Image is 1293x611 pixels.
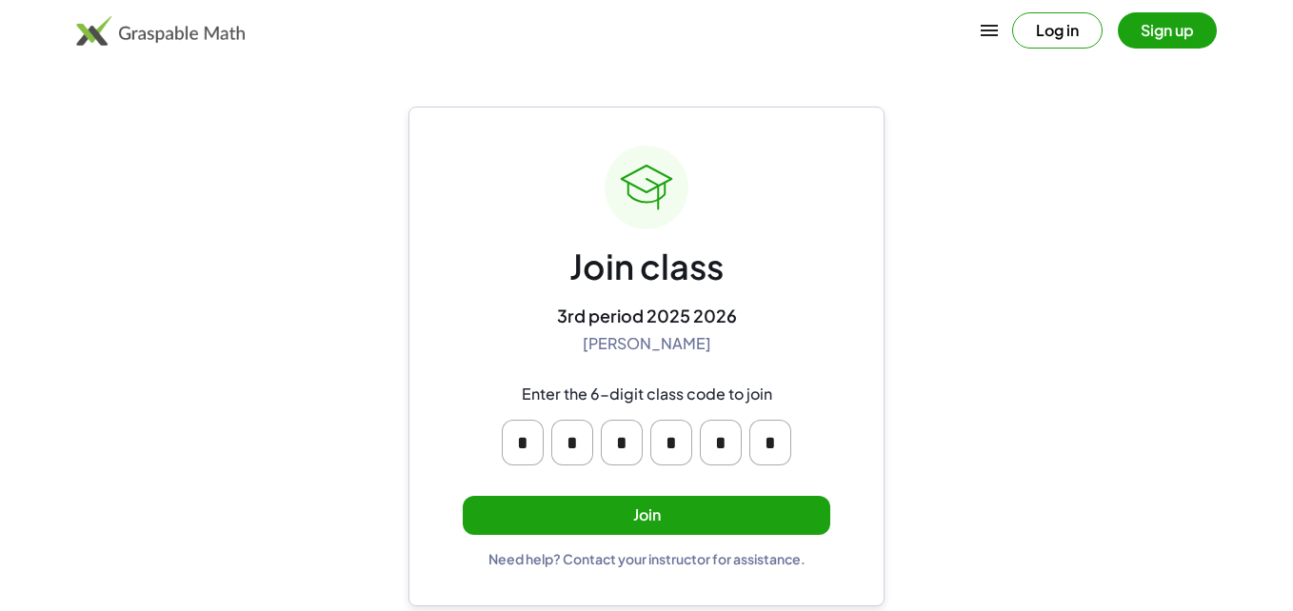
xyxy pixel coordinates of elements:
[569,245,724,289] div: Join class
[749,420,791,465] input: Please enter OTP character 6
[463,496,830,535] button: Join
[488,550,806,567] div: Need help? Contact your instructor for assistance.
[583,334,711,354] div: [PERSON_NAME]
[1118,12,1217,49] button: Sign up
[650,420,692,465] input: Please enter OTP character 4
[522,384,772,404] div: Enter the 6-digit class code to join
[551,420,593,465] input: Please enter OTP character 2
[700,420,742,465] input: Please enter OTP character 5
[601,420,643,465] input: Please enter OTP character 3
[1012,12,1103,49] button: Log in
[502,420,544,465] input: Please enter OTP character 1
[557,305,737,326] div: 3rd period 2025 2026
